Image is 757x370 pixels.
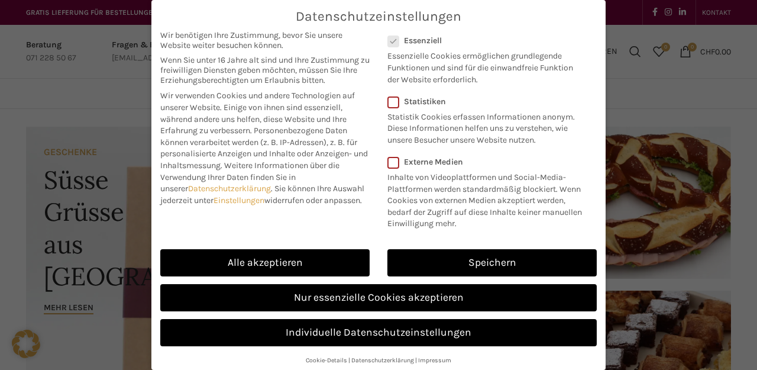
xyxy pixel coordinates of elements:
a: Nur essenzielle Cookies akzeptieren [160,284,597,311]
a: Datenschutzerklärung [188,184,271,194]
span: Wenn Sie unter 16 Jahre alt sind und Ihre Zustimmung zu freiwilligen Diensten geben möchten, müss... [160,55,370,85]
a: Einstellungen [213,195,264,205]
a: Speichern [387,249,597,276]
span: Wir benötigen Ihre Zustimmung, bevor Sie unsere Website weiter besuchen können. [160,30,370,50]
label: Externe Medien [387,157,589,167]
p: Statistik Cookies erfassen Informationen anonym. Diese Informationen helfen uns zu verstehen, wie... [387,107,581,146]
a: Datenschutzerklärung [351,356,414,364]
span: Datenschutzeinstellungen [296,9,461,24]
span: Wir verwenden Cookies und andere Technologien auf unserer Website. Einige von ihnen sind essenzie... [160,91,355,136]
p: Essenzielle Cookies ermöglichen grundlegende Funktionen und sind für die einwandfreie Funktion de... [387,46,581,85]
span: Sie können Ihre Auswahl jederzeit unter widerrufen oder anpassen. [160,184,364,205]
span: Weitere Informationen über die Verwendung Ihrer Daten finden Sie in unserer . [160,160,339,194]
label: Essenziell [387,36,581,46]
p: Inhalte von Videoplattformen und Social-Media-Plattformen werden standardmäßig blockiert. Wenn Co... [387,167,589,230]
a: Cookie-Details [306,356,347,364]
a: Alle akzeptieren [160,249,370,276]
a: Impressum [418,356,451,364]
span: Personenbezogene Daten können verarbeitet werden (z. B. IP-Adressen), z. B. für personalisierte A... [160,126,368,170]
a: Individuelle Datenschutzeinstellungen [160,319,597,346]
label: Statistiken [387,96,581,107]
